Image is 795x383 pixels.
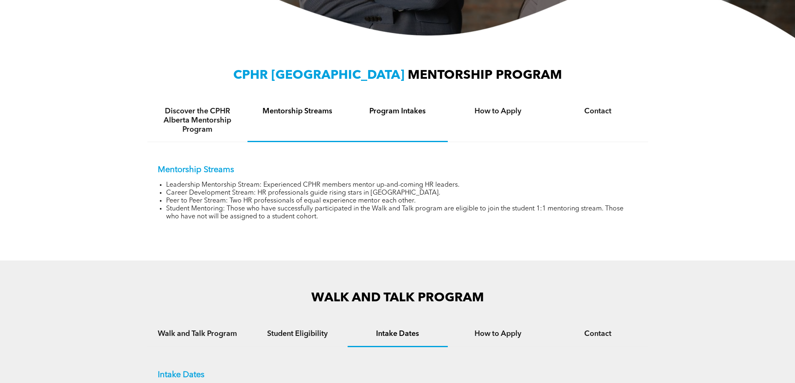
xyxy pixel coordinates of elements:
h4: How to Apply [455,107,540,116]
h4: Intake Dates [355,329,440,338]
h4: Contact [555,329,641,338]
li: Career Development Stream: HR professionals guide rising stars in [GEOGRAPHIC_DATA]. [166,189,638,197]
li: Peer to Peer Stream: Two HR professionals of equal experience mentor each other. [166,197,638,205]
h4: Mentorship Streams [255,107,340,116]
p: Mentorship Streams [158,165,638,175]
h4: Program Intakes [355,107,440,116]
h4: Student Eligibility [255,329,340,338]
li: Leadership Mentorship Stream: Experienced CPHR members mentor up-and-coming HR leaders. [166,181,638,189]
h4: Walk and Talk Program [155,329,240,338]
span: CPHR [GEOGRAPHIC_DATA] [233,69,404,82]
li: Student Mentoring: Those who have successfully participated in the Walk and Talk program are elig... [166,205,638,221]
span: WALK AND TALK PROGRAM [311,292,484,304]
p: Intake Dates [158,370,638,380]
h4: Discover the CPHR Alberta Mentorship Program [155,107,240,134]
h4: Contact [555,107,641,116]
h4: How to Apply [455,329,540,338]
span: MENTORSHIP PROGRAM [408,69,562,82]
